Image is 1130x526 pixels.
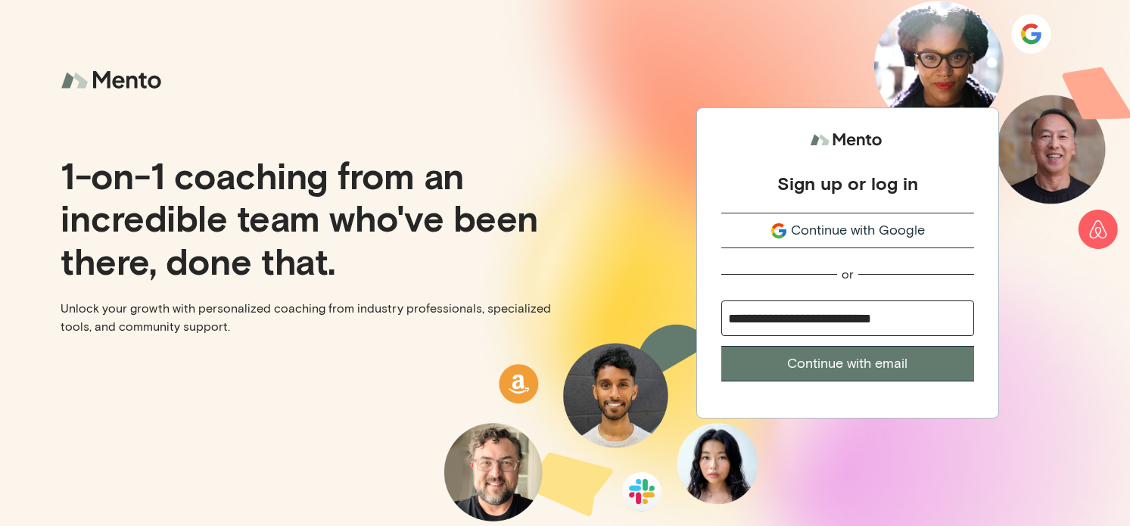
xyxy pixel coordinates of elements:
p: 1-on-1 coaching from an incredible team who've been there, done that. [61,154,553,281]
div: or [842,266,854,282]
img: logo.svg [810,126,886,154]
img: logo [61,61,167,101]
button: Continue with email [721,346,974,381]
button: Continue with Google [721,213,974,248]
p: Unlock your growth with personalized coaching from industry professionals, specialized tools, and... [61,300,553,336]
div: Sign up or log in [777,172,918,195]
span: Continue with Google [791,220,925,241]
